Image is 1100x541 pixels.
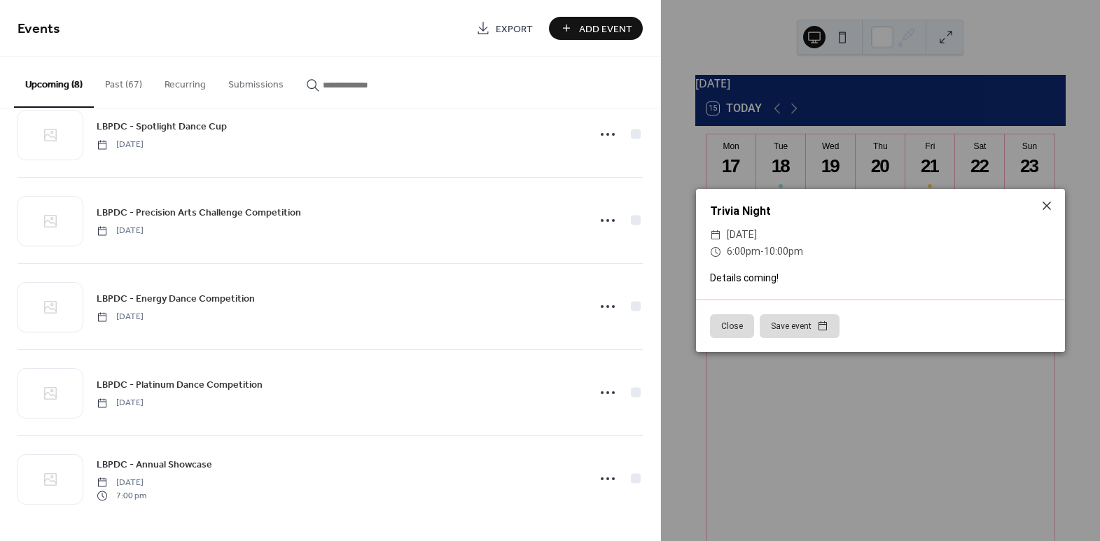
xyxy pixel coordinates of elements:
[14,57,94,108] button: Upcoming (8)
[710,227,721,244] div: ​
[97,477,146,489] span: [DATE]
[97,120,227,134] span: LBPDC - Spotlight Dance Cup
[466,17,543,40] a: Export
[97,225,144,237] span: [DATE]
[549,17,643,40] button: Add Event
[97,489,146,502] span: 7:00 pm
[760,314,840,338] button: Save event
[94,57,153,106] button: Past (67)
[97,139,144,151] span: [DATE]
[153,57,217,106] button: Recurring
[97,292,255,307] span: LBPDC - Energy Dance Competition
[97,311,144,323] span: [DATE]
[97,206,301,220] span: LBPDC - Precision Arts Challenge Competition
[710,314,754,338] button: Close
[217,57,295,106] button: Submissions
[97,397,144,409] span: [DATE]
[18,15,60,43] span: Events
[760,246,764,257] span: -
[97,290,255,307] a: LBPDC - Energy Dance Competition
[97,456,212,472] a: LBPDC - Annual Showcase
[696,203,1065,220] div: Trivia Night
[97,118,227,134] a: LBPDC - Spotlight Dance Cup
[764,246,803,257] span: 10:00pm
[727,227,757,244] span: [DATE]
[97,377,263,393] a: LBPDC - Platinum Dance Competition
[727,246,760,257] span: 6:00pm
[579,22,632,36] span: Add Event
[710,244,721,260] div: ​
[696,271,1065,286] div: Details coming!
[97,204,301,220] a: LBPDC - Precision Arts Challenge Competition
[496,22,533,36] span: Export
[97,458,212,472] span: LBPDC - Annual Showcase
[97,378,263,393] span: LBPDC - Platinum Dance Competition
